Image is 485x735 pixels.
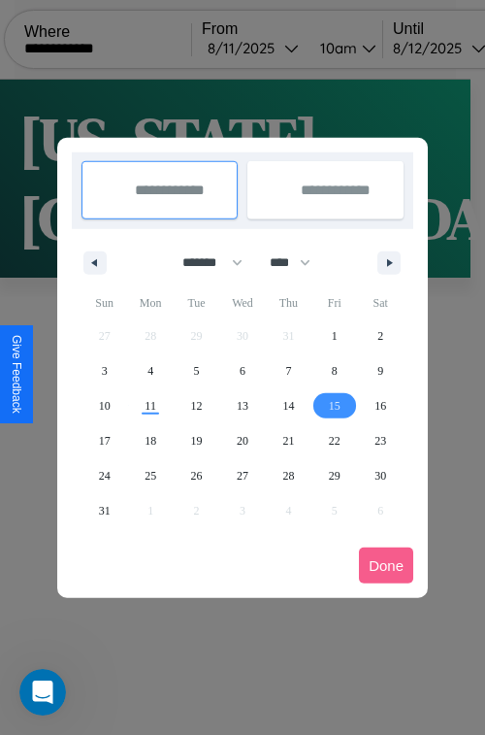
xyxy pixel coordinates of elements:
span: 28 [282,458,294,493]
span: 18 [145,423,156,458]
span: 23 [374,423,386,458]
span: 13 [237,388,248,423]
span: 19 [191,423,203,458]
span: Sun [81,287,127,318]
span: 12 [191,388,203,423]
button: 27 [219,458,265,493]
button: 5 [174,353,219,388]
span: 11 [145,388,156,423]
button: 30 [358,458,404,493]
span: 31 [99,493,111,528]
iframe: Intercom live chat [19,669,66,716]
button: 9 [358,353,404,388]
button: 1 [311,318,357,353]
button: 29 [311,458,357,493]
button: 16 [358,388,404,423]
button: 23 [358,423,404,458]
button: 20 [219,423,265,458]
span: 30 [374,458,386,493]
button: 13 [219,388,265,423]
span: 29 [329,458,340,493]
button: 18 [127,423,173,458]
span: 9 [377,353,383,388]
span: 4 [147,353,153,388]
span: 14 [282,388,294,423]
button: 25 [127,458,173,493]
button: 8 [311,353,357,388]
button: 17 [81,423,127,458]
span: 6 [240,353,245,388]
span: 25 [145,458,156,493]
span: 26 [191,458,203,493]
button: 22 [311,423,357,458]
span: 10 [99,388,111,423]
button: 2 [358,318,404,353]
button: 15 [311,388,357,423]
button: 26 [174,458,219,493]
span: Fri [311,287,357,318]
span: 16 [374,388,386,423]
button: 31 [81,493,127,528]
button: 12 [174,388,219,423]
button: 6 [219,353,265,388]
span: 17 [99,423,111,458]
button: Done [359,548,413,584]
div: Give Feedback [10,335,23,414]
span: 22 [329,423,340,458]
button: 10 [81,388,127,423]
button: 4 [127,353,173,388]
button: 11 [127,388,173,423]
span: Sat [358,287,404,318]
button: 21 [266,423,311,458]
span: Wed [219,287,265,318]
button: 24 [81,458,127,493]
button: 3 [81,353,127,388]
span: Thu [266,287,311,318]
span: 8 [332,353,338,388]
span: 21 [282,423,294,458]
button: 14 [266,388,311,423]
span: 24 [99,458,111,493]
span: 7 [285,353,291,388]
span: 3 [102,353,108,388]
span: 1 [332,318,338,353]
span: 2 [377,318,383,353]
button: 19 [174,423,219,458]
button: 7 [266,353,311,388]
span: Mon [127,287,173,318]
span: 20 [237,423,248,458]
span: 5 [194,353,200,388]
span: 15 [329,388,340,423]
span: 27 [237,458,248,493]
span: Tue [174,287,219,318]
button: 28 [266,458,311,493]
